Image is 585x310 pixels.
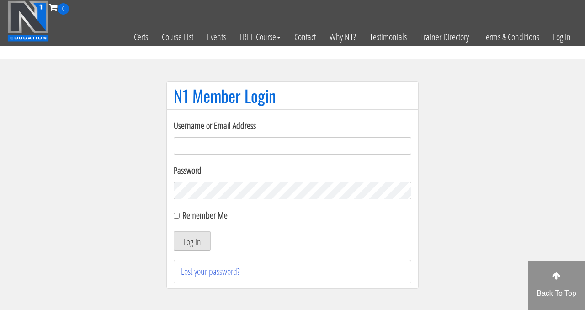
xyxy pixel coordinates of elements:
button: Log In [174,231,211,251]
a: Contact [287,15,323,59]
a: Terms & Conditions [476,15,546,59]
a: 0 [49,1,69,13]
img: n1-education [7,0,49,42]
h1: N1 Member Login [174,86,411,105]
a: Testimonials [363,15,414,59]
a: Events [200,15,233,59]
label: Remember Me [182,209,228,221]
a: Log In [546,15,578,59]
a: Lost your password? [181,265,240,278]
span: 0 [58,3,69,15]
a: Trainer Directory [414,15,476,59]
a: Certs [127,15,155,59]
label: Password [174,164,411,177]
a: Why N1? [323,15,363,59]
a: FREE Course [233,15,287,59]
label: Username or Email Address [174,119,411,133]
a: Course List [155,15,200,59]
